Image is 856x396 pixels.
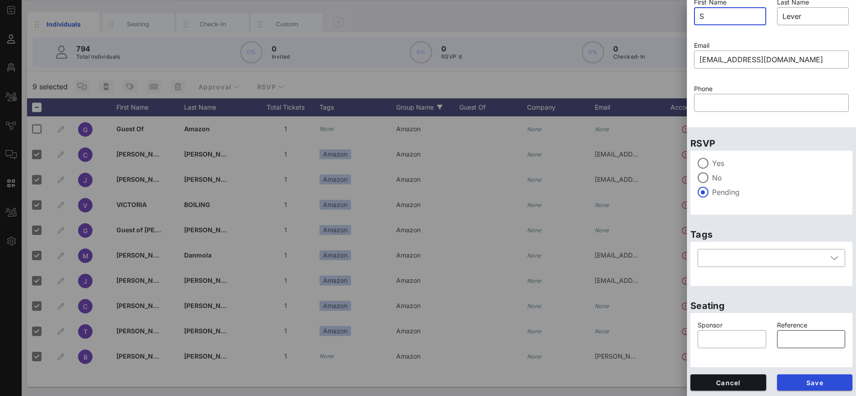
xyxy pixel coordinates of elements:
[690,136,852,151] p: RSVP
[698,320,766,330] p: Sponsor
[712,159,845,168] label: Yes
[690,227,852,242] p: Tags
[690,374,766,391] button: Cancel
[694,84,849,94] p: Phone
[712,188,845,197] label: Pending
[694,41,849,51] p: Email
[784,379,846,387] span: Save
[712,173,845,182] label: No
[698,379,759,387] span: Cancel
[690,299,852,313] p: Seating
[777,320,846,330] p: Reference
[777,374,853,391] button: Save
